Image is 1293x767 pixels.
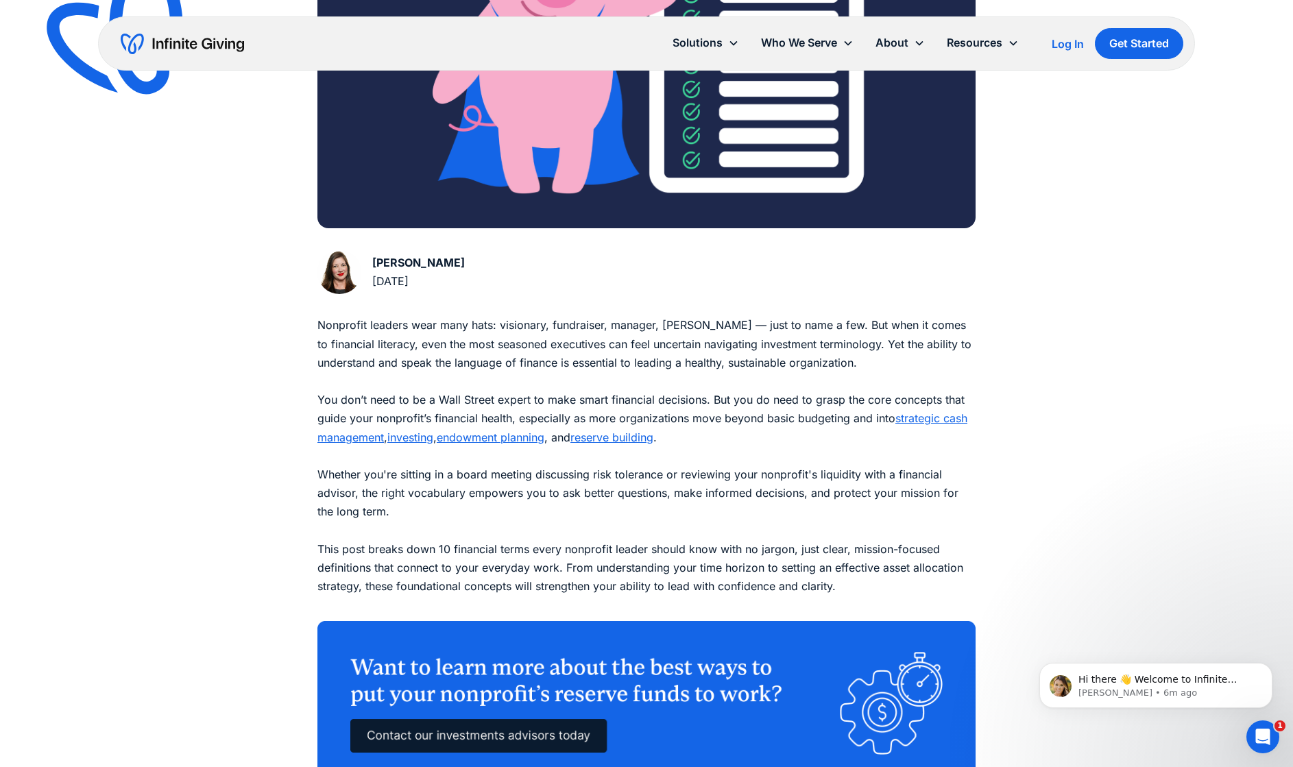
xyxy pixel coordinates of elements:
[317,316,976,614] p: Nonprofit leaders wear many hats: visionary, fundraiser, manager, [PERSON_NAME] — just to name a ...
[1052,38,1084,49] div: Log In
[317,250,465,294] a: [PERSON_NAME][DATE]
[662,28,750,58] div: Solutions
[947,34,1002,52] div: Resources
[865,28,936,58] div: About
[570,430,653,444] a: reserve building
[1274,720,1285,731] span: 1
[1246,720,1279,753] iframe: Intercom live chat
[1019,634,1293,730] iframe: Intercom notifications message
[1052,36,1084,52] a: Log In
[875,34,908,52] div: About
[1095,28,1183,59] a: Get Started
[761,34,837,52] div: Who We Serve
[121,33,244,55] a: home
[372,272,465,291] div: [DATE]
[387,430,433,444] a: investing
[673,34,723,52] div: Solutions
[437,430,544,444] a: endowment planning
[750,28,865,58] div: Who We Serve
[936,28,1030,58] div: Resources
[372,254,465,272] div: [PERSON_NAME]
[317,411,967,443] a: strategic cash management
